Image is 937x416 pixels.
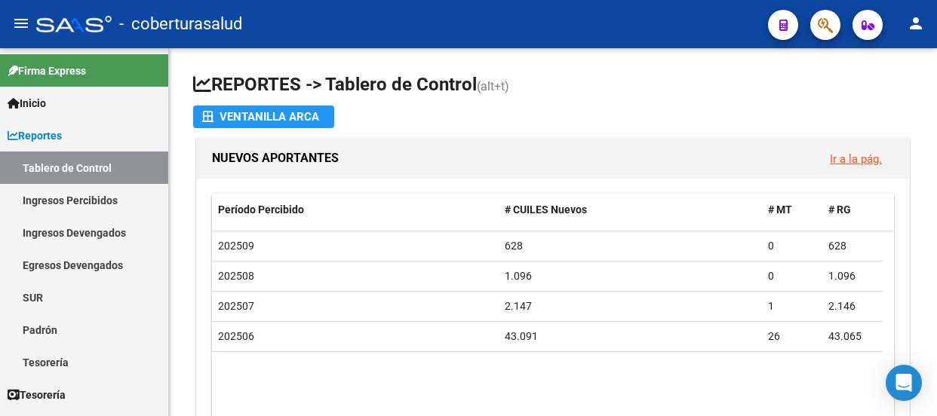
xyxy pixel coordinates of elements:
[768,298,816,315] div: 1
[907,14,925,32] mat-icon: person
[505,203,587,216] span: # CUILES Nuevos
[505,237,757,255] div: 628
[212,194,499,226] datatable-header-cell: Período Percibido
[762,194,822,226] datatable-header-cell: # MT
[8,95,46,112] span: Inicio
[218,240,254,252] span: 202509
[499,194,763,226] datatable-header-cell: # CUILES Nuevos
[828,237,877,255] div: 628
[477,79,509,93] span: (alt+t)
[828,328,877,345] div: 43.065
[8,63,86,79] span: Firma Express
[119,8,242,41] span: - coberturasalud
[886,365,922,401] div: Open Intercom Messenger
[212,151,339,165] span: NUEVOS APORTANTES
[768,203,792,216] span: # MT
[193,72,913,99] h1: REPORTES -> Tablero de Control
[505,268,757,285] div: 1.096
[8,127,62,144] span: Reportes
[218,300,254,312] span: 202507
[768,328,816,345] div: 26
[218,270,254,282] span: 202508
[822,194,883,226] datatable-header-cell: # RG
[828,268,877,285] div: 1.096
[218,203,304,216] span: Período Percibido
[818,145,894,173] button: Ir a la pág.
[8,387,66,403] span: Tesorería
[828,298,877,315] div: 2.146
[768,268,816,285] div: 0
[218,330,254,342] span: 202506
[505,328,757,345] div: 43.091
[193,106,334,128] button: Ventanilla ARCA
[12,14,30,32] mat-icon: menu
[828,203,851,216] span: # RG
[830,152,882,166] a: Ir a la pág.
[202,106,325,128] div: Ventanilla ARCA
[768,237,816,255] div: 0
[505,298,757,315] div: 2.147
